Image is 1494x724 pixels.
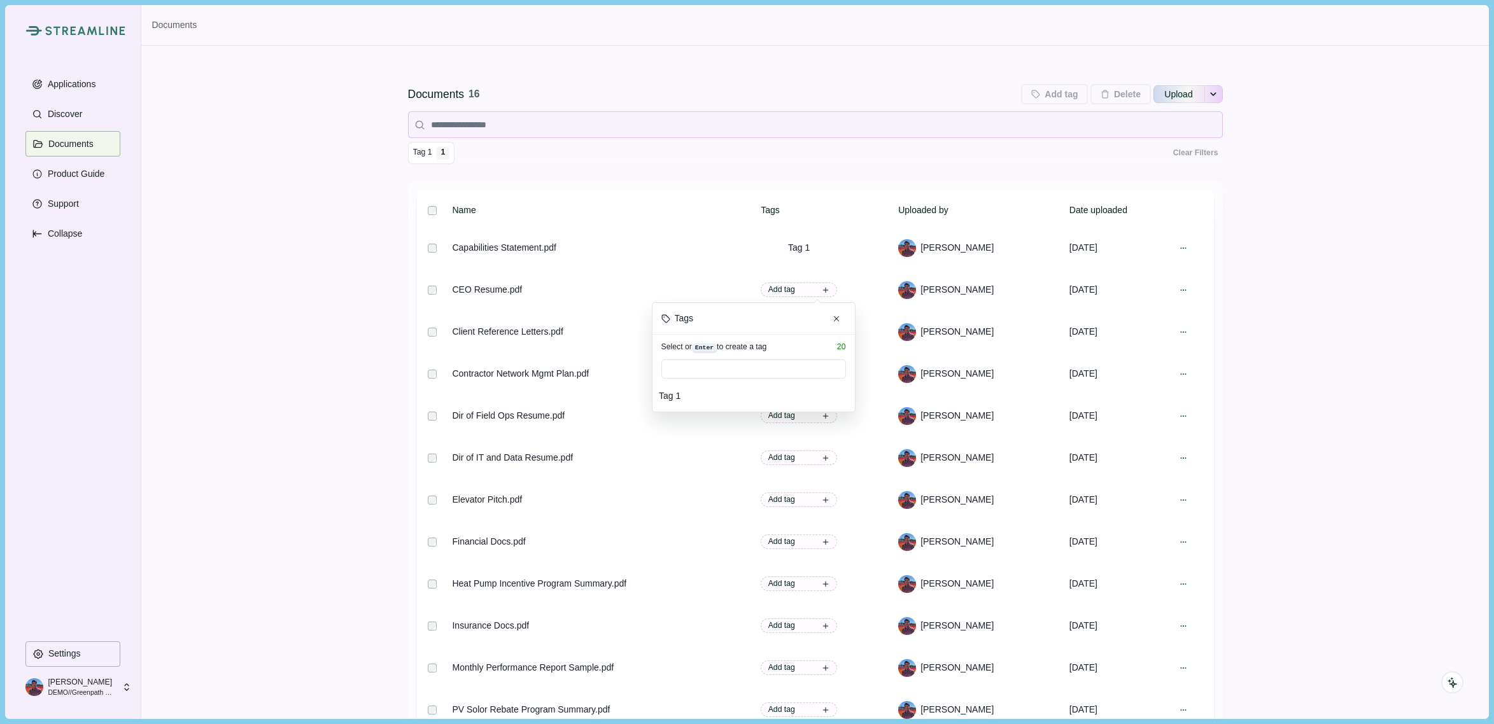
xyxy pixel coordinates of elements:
[25,221,120,246] button: Expand
[761,408,837,423] button: Add tag
[25,101,120,127] button: Discover
[761,576,837,591] button: Add tag
[920,619,994,632] span: [PERSON_NAME]
[1069,615,1173,637] div: [DATE]
[43,198,79,209] p: Support
[920,493,994,506] span: [PERSON_NAME]
[788,242,810,253] span: Tag 1
[1069,447,1173,469] div: [DATE]
[1169,142,1223,164] button: Clear Filters
[1069,237,1173,259] div: [DATE]
[452,619,529,632] div: Insurance Docs.pdf
[920,451,994,464] span: [PERSON_NAME]
[920,409,994,422] span: [PERSON_NAME]
[1205,84,1223,104] button: See more options
[452,409,565,422] div: Dir of Field Ops Resume.pdf
[768,578,795,589] span: Add tag
[759,195,896,226] th: Tags
[1069,363,1173,385] div: [DATE]
[898,617,916,635] img: Nick Pearson
[452,703,610,716] div: PV Solor Rebate Program Summary.pdf
[761,282,837,297] button: Add tag
[768,284,795,295] span: Add tag
[48,688,115,698] p: DEMO//Greenpath Solutions LLC
[768,452,795,463] span: Add tag
[48,676,115,688] p: [PERSON_NAME]
[898,491,916,509] img: Nick Pearson
[761,492,837,507] button: Add tag
[898,407,916,425] img: Nick Pearson
[761,450,837,465] button: Add tag
[44,139,94,150] p: Documents
[761,534,837,549] button: Add tag
[920,577,994,590] span: [PERSON_NAME]
[768,704,795,715] span: Add tag
[452,451,573,464] div: Dir of IT and Data Resume.pdf
[920,325,994,338] span: [PERSON_NAME]
[1069,279,1173,301] div: [DATE]
[45,26,125,36] img: Streamline Climate Logo
[439,148,447,156] div: 1
[25,641,120,671] a: Settings
[1067,195,1172,226] th: Date uploaded
[43,79,96,90] p: Applications
[920,661,994,674] span: [PERSON_NAME]
[452,367,589,380] div: Contractor Network Mgmt Plan.pdf
[25,25,41,36] img: Streamline Climate Logo
[25,71,120,97] button: Applications
[898,533,916,551] img: Nick Pearson
[43,109,82,120] p: Discover
[1090,84,1151,104] button: Delete
[43,169,105,179] p: Product Guide
[898,323,916,341] img: Nick Pearson
[920,241,994,254] span: [PERSON_NAME]
[920,535,994,548] span: [PERSON_NAME]
[1069,531,1173,553] div: [DATE]
[452,661,614,674] div: Monthly Performance Report Sample.pdf
[761,618,837,633] button: Add tag
[1021,84,1088,104] button: Add tag
[1153,84,1204,104] button: Upload
[450,195,759,226] th: Name
[920,703,994,716] span: [PERSON_NAME]
[761,702,837,717] button: Add tag
[25,641,120,667] button: Settings
[768,662,795,673] span: Add tag
[25,25,120,36] a: Streamline Climate LogoStreamline Climate Logo
[469,87,480,102] div: 16
[898,281,916,299] img: Nick Pearson
[25,131,120,157] button: Documents
[1069,699,1173,721] div: [DATE]
[25,161,120,186] button: Product Guide
[1069,657,1173,679] div: [DATE]
[25,191,120,216] button: Support
[1069,321,1173,343] div: [DATE]
[452,535,525,548] div: Financial Docs.pdf
[1069,573,1173,595] div: [DATE]
[761,660,837,675] button: Add tag
[896,195,1068,226] th: Uploaded by
[452,283,522,296] div: CEO Resume.pdf
[920,367,994,380] span: [PERSON_NAME]
[898,659,916,677] img: Nick Pearson
[768,410,795,421] span: Add tag
[452,577,626,590] div: Heat Pump Incentive Program Summary.pdf
[152,18,197,32] a: Documents
[43,228,82,239] p: Collapse
[44,648,81,659] p: Settings
[413,147,432,158] span: Tag 1
[768,620,795,631] span: Add tag
[898,701,916,719] img: Nick Pearson
[768,494,795,505] span: Add tag
[768,536,795,547] span: Add tag
[452,241,556,254] div: Capabilities Statement.pdf
[898,239,916,257] img: Nick Pearson
[898,449,916,467] img: Nick Pearson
